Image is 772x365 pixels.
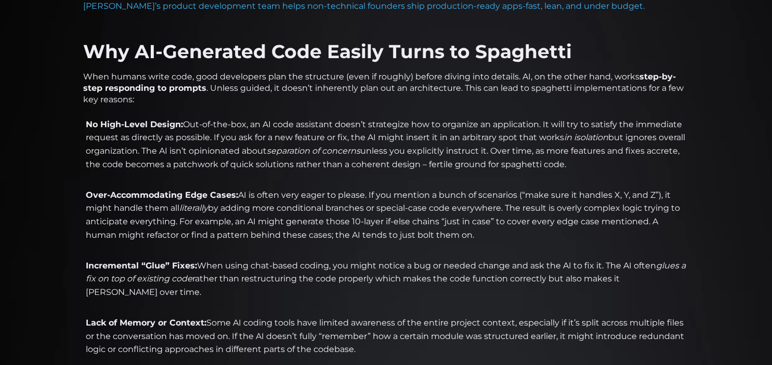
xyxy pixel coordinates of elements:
p: When humans write code, good developers plan the structure (even if roughly) before diving into d... [83,71,689,105]
strong: Incremental “Glue” Fixes: [86,261,197,271]
em: literally [179,203,208,213]
strong: No High-Level Design: [86,119,183,129]
li: Out-of-the-box, an AI code assistant doesn’t strategize how to organize an application. It will t... [83,118,689,184]
li: AI is often very eager to please. If you mention a bunch of scenarios (“make sure it handles X, Y... [83,188,689,255]
li: When using chat-based coding, you might notice a bug or needed change and ask the AI to fix it. T... [83,259,689,312]
em: glues a fix on top of existing code [86,261,686,284]
strong: step-by-step responding to prompts [83,72,676,93]
a: [PERSON_NAME]’s product development team helps non-technical founders ship production-ready apps-... [83,1,645,11]
strong: Why AI-Generated Code Easily Turns to Spaghetti [83,40,572,63]
em: separation of concerns [267,146,360,156]
em: in isolation [564,132,608,142]
strong: Over-Accommodating Edge Cases: [86,190,238,200]
strong: Lack of Memory or Context: [86,318,206,328]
